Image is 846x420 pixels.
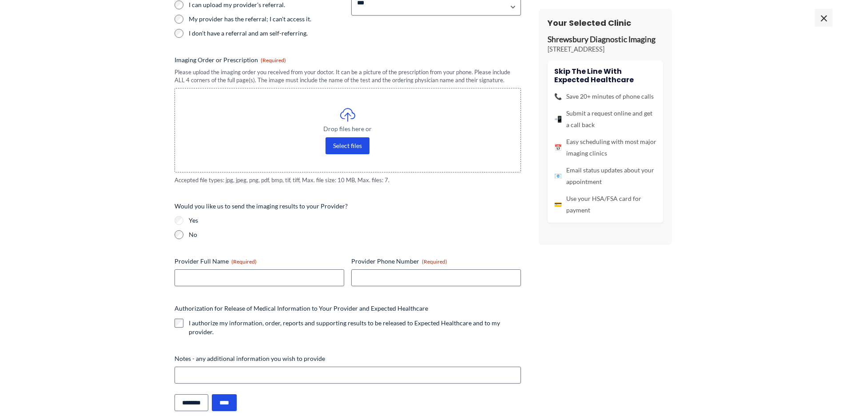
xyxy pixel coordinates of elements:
[548,18,663,28] h3: Your Selected Clinic
[175,176,521,184] span: Accepted file types: jpg, jpeg, png, pdf, bmp, tif, tiff, Max. file size: 10 MB, Max. files: 7.
[351,257,521,266] label: Provider Phone Number
[548,45,663,54] p: [STREET_ADDRESS]
[175,354,521,363] label: Notes - any additional information you wish to provide
[231,258,257,265] span: (Required)
[554,113,562,125] span: 📲
[554,67,656,84] h4: Skip the line with Expected Healthcare
[175,202,348,211] legend: Would you like us to send the imaging results to your Provider?
[326,137,369,154] button: select files, imaging order or prescription(required)
[175,257,344,266] label: Provider Full Name
[175,68,521,84] div: Please upload the imaging order you received from your doctor. It can be a picture of the prescri...
[422,258,447,265] span: (Required)
[175,304,428,313] legend: Authorization for Release of Medical Information to Your Provider and Expected Healthcare
[554,142,562,153] span: 📅
[554,164,656,188] li: Email status updates about your appointment
[554,170,562,182] span: 📧
[175,56,521,64] label: Imaging Order or Prescription
[189,319,521,336] label: I authorize my information, order, reports and supporting results to be released to Expected Heal...
[189,216,521,225] label: Yes
[554,193,656,216] li: Use your HSA/FSA card for payment
[815,9,833,27] span: ×
[554,108,656,131] li: Submit a request online and get a call back
[193,126,503,132] span: Drop files here or
[261,57,286,64] span: (Required)
[554,91,656,102] li: Save 20+ minutes of phone calls
[548,35,663,45] p: Shrewsbury Diagnostic Imaging
[189,29,344,38] label: I don't have a referral and am self-referring.
[554,199,562,210] span: 💳
[189,15,344,24] label: My provider has the referral; I can't access it.
[554,91,562,102] span: 📞
[189,230,521,239] label: No
[554,136,656,159] li: Easy scheduling with most major imaging clinics
[189,0,344,9] label: I can upload my provider's referral.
